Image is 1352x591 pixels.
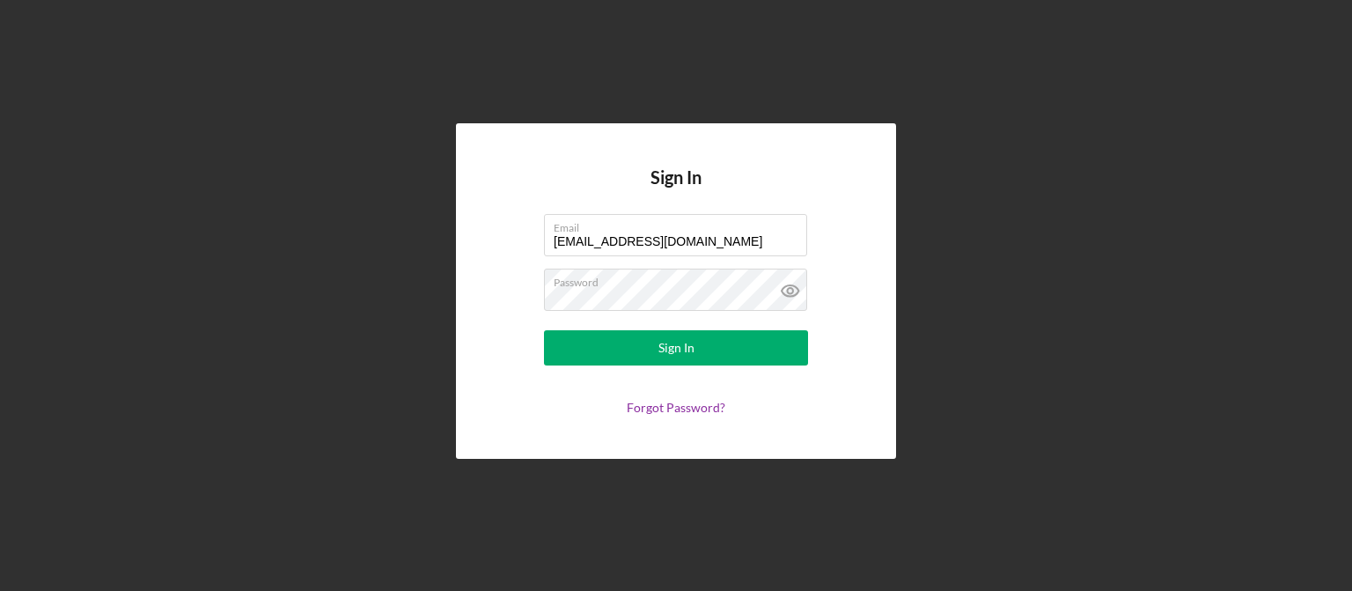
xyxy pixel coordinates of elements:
[544,330,808,366] button: Sign In
[650,167,702,214] h4: Sign In
[658,330,694,366] div: Sign In
[627,400,725,415] a: Forgot Password?
[554,270,807,289] label: Password
[554,215,807,234] label: Email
